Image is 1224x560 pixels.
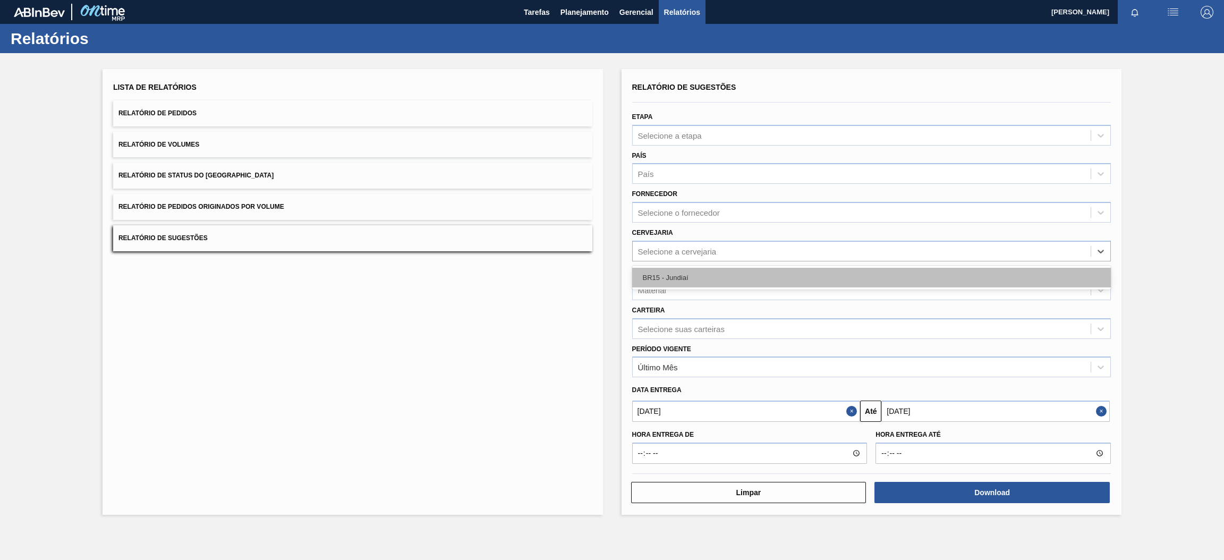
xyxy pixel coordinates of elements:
[619,6,653,19] span: Gerencial
[632,113,653,121] label: Etapa
[664,6,700,19] span: Relatórios
[638,131,702,140] div: Selecione a etapa
[118,141,199,148] span: Relatório de Volumes
[113,225,592,251] button: Relatório de Sugestões
[113,194,592,220] button: Relatório de Pedidos Originados por Volume
[875,427,1111,443] label: Hora entrega até
[118,203,284,210] span: Relatório de Pedidos Originados por Volume
[14,7,65,17] img: TNhmsLtSVTkK8tSr43FrP2fwEKptu5GPRR3wAAAABJRU5ErkJggg==
[632,345,691,353] label: Período Vigente
[632,190,677,198] label: Fornecedor
[638,324,725,333] div: Selecione suas carteiras
[874,482,1110,503] button: Download
[638,169,654,179] div: País
[638,208,720,217] div: Selecione o fornecedor
[1118,5,1152,20] button: Notificações
[638,247,717,256] div: Selecione a cervejaria
[1167,6,1179,19] img: userActions
[11,32,199,45] h1: Relatórios
[560,6,609,19] span: Planejamento
[118,172,274,179] span: Relatório de Status do [GEOGRAPHIC_DATA]
[113,132,592,158] button: Relatório de Volumes
[113,100,592,126] button: Relatório de Pedidos
[881,401,1110,422] input: dd/mm/yyyy
[632,401,861,422] input: dd/mm/yyyy
[638,285,666,294] div: Material
[118,109,197,117] span: Relatório de Pedidos
[632,268,1111,287] div: BR15 - Jundiaí
[632,229,673,236] label: Cervejaria
[632,427,868,443] label: Hora entrega de
[860,401,881,422] button: Até
[846,401,860,422] button: Close
[1096,401,1110,422] button: Close
[631,482,866,503] button: Limpar
[118,234,208,242] span: Relatório de Sugestões
[1201,6,1213,19] img: Logout
[632,152,647,159] label: País
[638,363,678,372] div: Último Mês
[113,163,592,189] button: Relatório de Status do [GEOGRAPHIC_DATA]
[632,386,682,394] span: Data Entrega
[524,6,550,19] span: Tarefas
[632,307,665,314] label: Carteira
[113,83,197,91] span: Lista de Relatórios
[632,83,736,91] span: Relatório de Sugestões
